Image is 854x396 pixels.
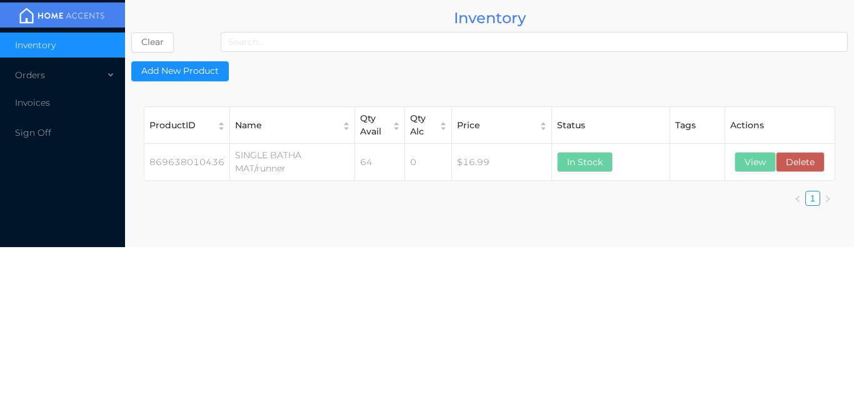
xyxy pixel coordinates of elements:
[393,120,401,123] i: icon: caret-up
[131,6,848,29] div: Inventory
[557,119,665,132] div: Status
[218,125,226,128] i: icon: caret-down
[131,61,229,81] button: Add New Product
[15,6,109,25] img: mainBanner
[794,195,801,203] i: icon: left
[539,120,548,131] div: Sort
[393,125,401,128] i: icon: caret-down
[235,119,336,132] div: Name
[217,120,226,131] div: Sort
[735,152,776,172] button: View
[15,97,50,108] span: Invoices
[439,120,448,131] div: Sort
[730,119,830,132] div: Actions
[440,125,448,128] i: icon: caret-down
[410,112,433,138] div: Qty Alc
[360,112,386,138] div: Qty Avail
[144,144,230,181] td: 869638010436
[540,125,548,128] i: icon: caret-down
[440,120,448,123] i: icon: caret-up
[218,120,226,123] i: icon: caret-up
[230,144,355,181] td: SINGLE BATHA MAT/runner
[810,193,815,203] a: 1
[131,33,174,53] button: Clear
[15,39,56,51] span: Inventory
[343,120,351,123] i: icon: caret-up
[776,152,825,172] button: Delete
[15,127,51,138] span: Sign Off
[392,120,401,131] div: Sort
[540,120,548,123] i: icon: caret-up
[342,120,351,131] div: Sort
[557,152,613,172] button: In Stock
[805,191,820,206] li: 1
[675,119,720,132] div: Tags
[405,144,452,181] td: 0
[343,125,351,128] i: icon: caret-down
[452,144,552,181] td: $16.99
[457,119,533,132] div: Price
[820,191,835,206] li: Next Page
[824,195,831,203] i: icon: right
[149,119,211,132] div: ProductID
[790,191,805,206] li: Previous Page
[221,32,848,52] input: Search...
[355,144,405,181] td: 64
